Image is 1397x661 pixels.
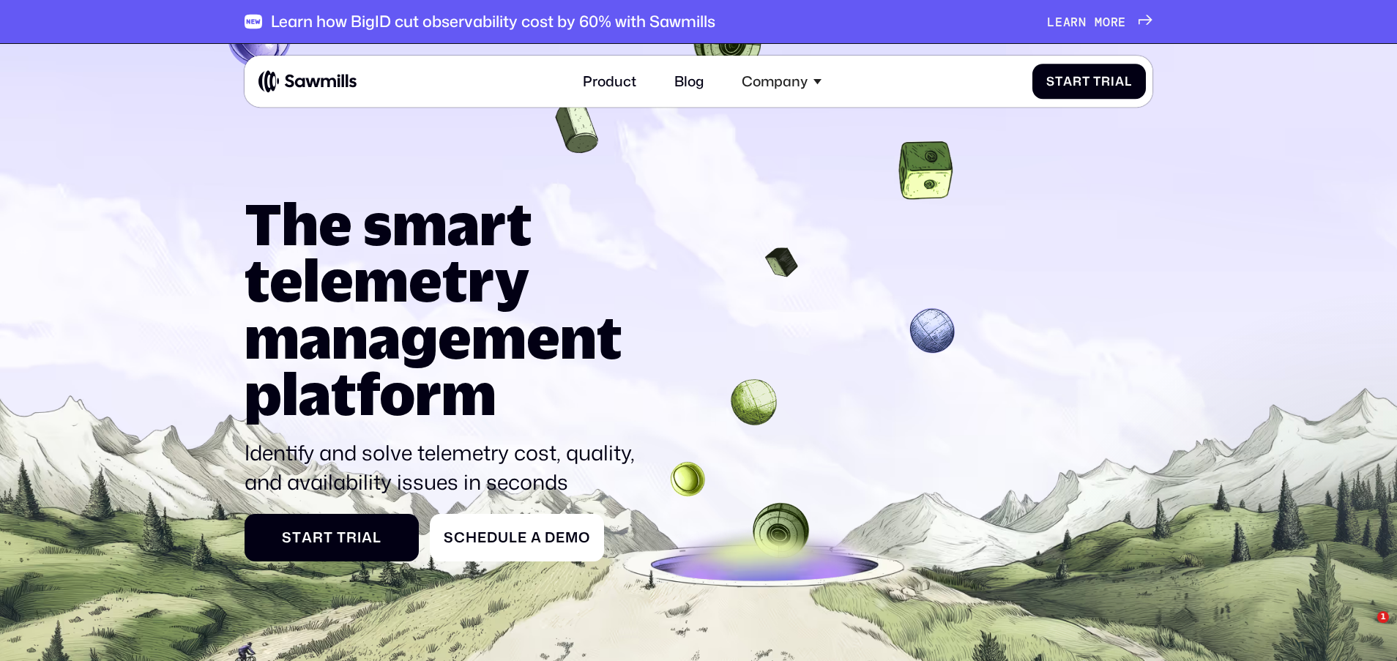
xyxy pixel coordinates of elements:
[1103,15,1111,29] span: o
[518,529,527,546] span: e
[1095,15,1103,29] span: m
[1377,611,1389,623] span: 1
[292,529,302,546] span: t
[531,529,542,546] span: a
[282,529,292,546] span: S
[1055,74,1063,89] span: t
[498,529,509,546] span: u
[362,529,373,546] span: a
[1101,74,1111,89] span: r
[1032,64,1145,100] a: StartTrial
[324,529,333,546] span: t
[664,62,715,100] a: Blog
[1063,74,1073,89] span: a
[1118,15,1126,29] span: e
[454,529,466,546] span: c
[1046,74,1055,89] span: S
[572,62,647,100] a: Product
[1047,15,1055,29] span: L
[545,529,556,546] span: D
[245,195,649,422] h1: The smart telemetry management platform
[466,529,477,546] span: h
[1115,74,1125,89] span: a
[556,529,565,546] span: e
[245,438,649,496] p: Identify and solve telemetry cost, quality, and availability issues in seconds
[357,529,362,546] span: i
[271,12,715,31] div: Learn how BigID cut observability cost by 60% with Sawmills
[509,529,518,546] span: l
[245,514,420,562] a: StartTrial
[1125,74,1132,89] span: l
[337,529,346,546] span: T
[1073,74,1082,89] span: r
[487,529,498,546] span: d
[313,529,324,546] span: r
[373,529,381,546] span: l
[1347,611,1382,646] iframe: Intercom live chat
[742,73,808,90] div: Company
[1047,15,1152,29] a: Learnmore
[444,529,454,546] span: S
[1082,74,1090,89] span: t
[430,514,605,562] a: ScheduleaDemo
[731,62,832,100] div: Company
[1055,15,1063,29] span: e
[1070,15,1079,29] span: r
[565,529,578,546] span: m
[1063,15,1071,29] span: a
[302,529,313,546] span: a
[1111,15,1119,29] span: r
[1093,74,1101,89] span: T
[578,529,590,546] span: o
[477,529,487,546] span: e
[1079,15,1087,29] span: n
[1111,74,1115,89] span: i
[346,529,357,546] span: r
